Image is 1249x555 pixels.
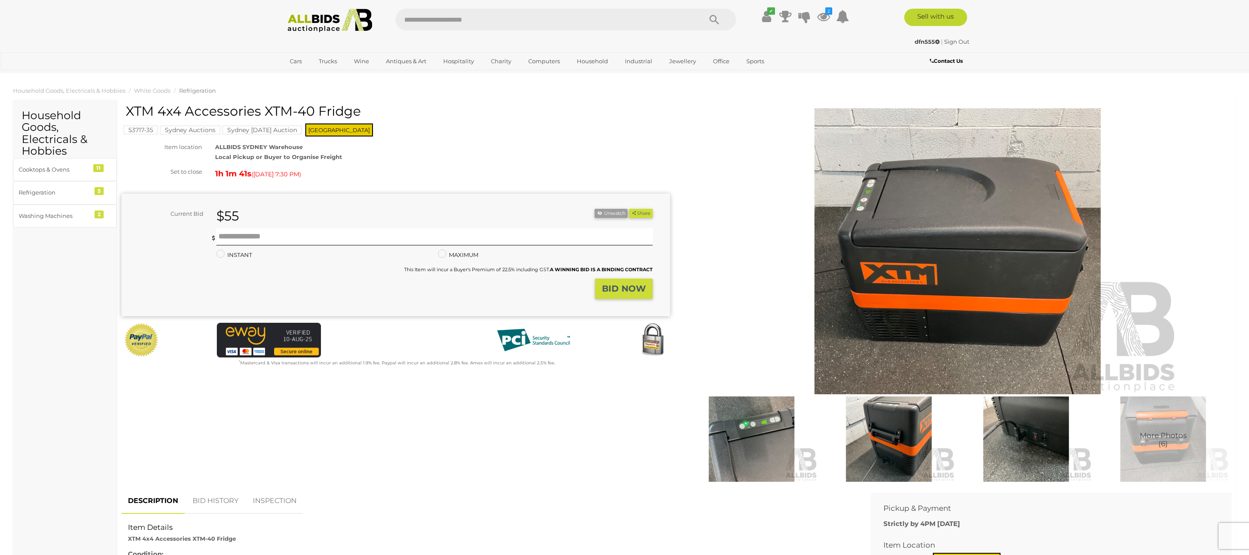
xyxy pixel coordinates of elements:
[438,54,480,68] a: Hospitality
[550,266,653,273] b: A WINNING BID IS A BINDING CONTRACT
[95,211,104,218] div: 2
[915,38,941,45] a: dfn555
[186,488,245,514] a: BID HISTORY
[305,123,373,136] span: [GEOGRAPHIC_DATA]
[348,54,375,68] a: Wine
[404,266,653,273] small: This Item will incur a Buyer's Premium of 22.5% including GST.
[128,535,236,542] strong: XTM 4x4 Accessories XTM-40 Fridge
[19,211,90,221] div: Washing Machines
[13,87,125,94] a: Household Goods, Electricals & Hobbies
[284,54,307,68] a: Cars
[635,323,670,357] img: Secured by Rapid SSL
[124,126,158,134] mark: 53717-35
[767,7,775,15] i: ✔
[595,209,628,218] li: Unwatch this item
[822,396,955,482] img: XTM 4x4 Accessories XTM-40 Fridge
[222,127,302,133] a: Sydney [DATE] Auction
[571,54,614,68] a: Household
[736,108,1180,394] img: XTM 4x4 Accessories XTM-40 Fridge
[253,170,299,178] span: [DATE] 7:30 PM
[693,9,736,30] button: Search
[1097,396,1229,482] img: XTM 4x4 Accessories XTM-40 Fridge
[817,9,830,24] a: 2
[915,38,940,45] strong: dfn555
[685,396,818,482] img: XTM 4x4 Accessories XTM-40 Fridge
[960,396,1092,482] img: XTM 4x4 Accessories XTM-40 Fridge
[13,181,117,204] a: Refrigeration 5
[160,126,220,134] mark: Sydney Auctions
[380,54,432,68] a: Antiques & Art
[215,153,342,160] strong: Local Pickup or Buyer to Organise Freight
[941,38,943,45] span: |
[124,323,159,357] img: Official PayPal Seal
[22,110,108,157] h2: Household Goods, Electricals & Hobbies
[13,158,117,181] a: Cooktops & Ovens 11
[707,54,735,68] a: Office
[619,54,658,68] a: Industrial
[741,54,770,68] a: Sports
[124,127,158,133] a: 53717-35
[222,126,302,134] mark: Sydney [DATE] Auction
[19,165,90,175] div: Cooktops & Ovens
[216,250,252,260] label: INSTANT
[134,87,170,94] a: White Goods
[246,488,303,514] a: INSPECTION
[121,209,210,219] div: Current Bid
[284,68,357,83] a: [GEOGRAPHIC_DATA]
[490,323,577,357] img: PCI DSS compliant
[93,164,104,172] div: 11
[930,56,965,66] a: Contact Us
[215,143,303,150] strong: ALLBIDS SYDNEY Warehouse
[13,204,117,227] a: Washing Machines 2
[1097,396,1229,482] a: More Photos(6)
[595,279,653,299] button: BID NOW
[664,54,702,68] a: Jewellery
[115,142,209,152] div: Item location
[602,283,646,294] strong: BID NOW
[115,167,209,177] div: Set to close
[523,54,566,68] a: Computers
[438,250,478,260] label: MAXIMUM
[825,7,832,15] i: 2
[121,488,185,514] a: DESCRIPTION
[883,504,1206,513] h2: Pickup & Payment
[1140,432,1187,448] span: More Photos (6)
[883,519,960,528] b: Strictly by 4PM [DATE]
[128,523,851,532] h2: Item Details
[595,209,628,218] button: Unwatch
[215,169,252,179] strong: 1h 1m 41s
[883,541,1206,549] h2: Item Location
[283,9,377,32] img: Allbids.com.au
[179,87,216,94] a: Refrigeration
[19,188,90,198] div: Refrigeration
[930,58,963,64] b: Contact Us
[313,54,343,68] a: Trucks
[252,171,301,178] span: ( )
[126,104,668,118] h1: XTM 4x4 Accessories XTM-40 Fridge
[160,127,220,133] a: Sydney Auctions
[485,54,517,68] a: Charity
[95,187,104,195] div: 5
[216,208,239,224] strong: $55
[904,9,967,26] a: Sell with us
[629,209,653,218] button: Share
[239,360,555,366] small: Mastercard & Visa transactions will incur an additional 1.9% fee. Paypal will incur an additional...
[760,9,773,24] a: ✔
[944,38,969,45] a: Sign Out
[217,323,321,357] img: eWAY Payment Gateway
